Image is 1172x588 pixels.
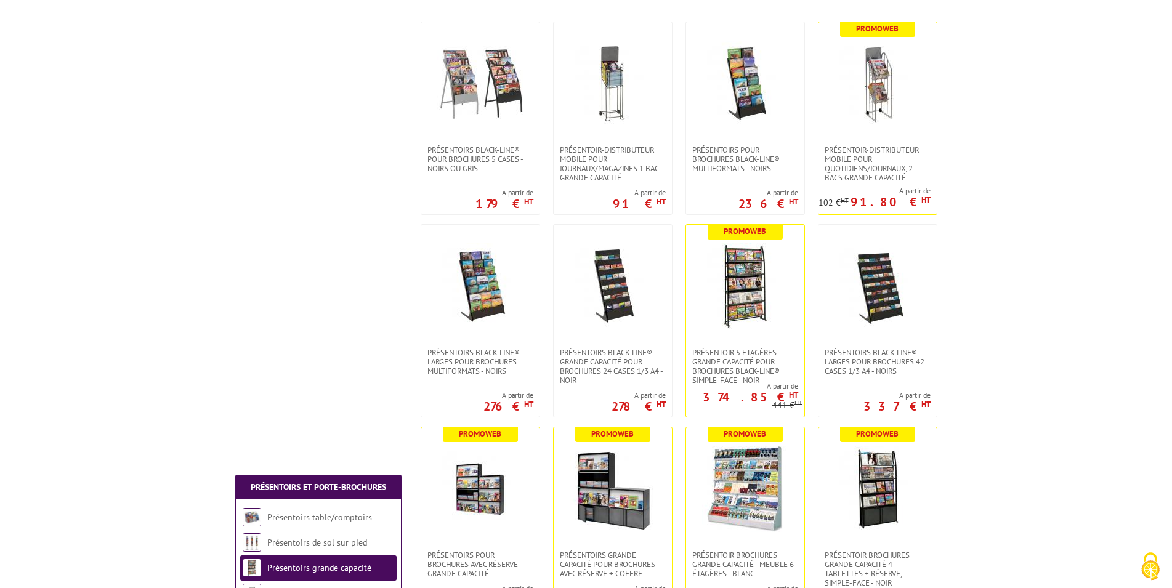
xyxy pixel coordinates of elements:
[657,399,666,409] sup: HT
[825,145,931,182] span: Présentoir-distributeur mobile pour quotidiens/journaux, 2 bacs grande capacité
[267,562,371,573] a: Présentoirs grande capacité
[835,446,921,532] img: Présentoir brochures Grande capacité 4 tablettes + réserve, simple-face - Noir
[789,196,798,207] sup: HT
[921,399,931,409] sup: HT
[921,195,931,205] sup: HT
[724,429,766,439] b: Promoweb
[841,196,849,204] sup: HT
[421,348,540,376] a: Présentoirs Black-Line® larges pour brochures multiformats - Noirs
[483,390,533,400] span: A partir de
[613,200,666,207] p: 91 €
[427,348,533,376] span: Présentoirs Black-Line® larges pour brochures multiformats - Noirs
[702,41,788,127] img: Présentoirs pour Brochures Black-Line® multiformats - Noirs
[686,145,804,173] a: Présentoirs pour Brochures Black-Line® multiformats - Noirs
[427,550,533,578] span: Présentoirs pour Brochures avec réserve Grande capacité
[1129,546,1172,588] button: Cookies (fenêtre modale)
[560,550,666,578] span: Présentoirs grande capacité pour brochures avec réserve + coffre
[818,186,931,196] span: A partir de
[570,446,656,532] img: Présentoirs grande capacité pour brochures avec réserve + coffre
[863,390,931,400] span: A partir de
[524,196,533,207] sup: HT
[560,348,666,385] span: Présentoirs Black-Line® grande capacité pour brochures 24 cases 1/3 A4 - noir
[738,200,798,207] p: 236 €
[427,145,533,173] span: Présentoirs Black-Line® pour brochures 5 Cases - Noirs ou Gris
[421,145,540,173] a: Présentoirs Black-Line® pour brochures 5 Cases - Noirs ou Gris
[554,550,672,578] a: Présentoirs grande capacité pour brochures avec réserve + coffre
[554,145,672,182] a: Présentoir-Distributeur mobile pour journaux/magazines 1 bac grande capacité
[692,550,798,578] span: Présentoir Brochures grande capacité - Meuble 6 étagères - Blanc
[702,243,788,329] img: Présentoir 5 Etagères grande capacité pour brochures Black-Line® simple-face - Noir
[243,508,261,526] img: Présentoirs table/comptoirs
[703,393,798,401] p: 374.85 €
[459,429,501,439] b: Promoweb
[825,348,931,376] span: Présentoirs Black-Line® larges pour brochures 42 cases 1/3 A4 - Noirs
[267,512,372,523] a: Présentoirs table/comptoirs
[421,550,540,578] a: Présentoirs pour Brochures avec réserve Grande capacité
[818,550,937,587] a: Présentoir brochures Grande capacité 4 tablettes + réserve, simple-face - Noir
[267,537,367,548] a: Présentoirs de sol sur pied
[818,145,937,182] a: Présentoir-distributeur mobile pour quotidiens/journaux, 2 bacs grande capacité
[686,381,798,391] span: A partir de
[437,243,523,329] img: Présentoirs Black-Line® larges pour brochures multiformats - Noirs
[818,348,937,376] a: Présentoirs Black-Line® larges pour brochures 42 cases 1/3 A4 - Noirs
[686,550,804,578] a: Présentoir Brochures grande capacité - Meuble 6 étagères - Blanc
[570,243,656,329] img: Présentoirs Black-Line® grande capacité pour brochures 24 cases 1/3 A4 - noir
[724,226,766,236] b: Promoweb
[524,399,533,409] sup: HT
[825,550,931,587] span: Présentoir brochures Grande capacité 4 tablettes + réserve, simple-face - Noir
[856,429,899,439] b: Promoweb
[1135,551,1166,582] img: Cookies (fenêtre modale)
[692,145,798,173] span: Présentoirs pour Brochures Black-Line® multiformats - Noirs
[657,196,666,207] sup: HT
[835,243,921,329] img: Présentoirs Black-Line® larges pour brochures 42 cases 1/3 A4 - Noirs
[738,188,798,198] span: A partir de
[692,348,798,385] span: Présentoir 5 Etagères grande capacité pour brochures Black-Line® simple-face - Noir
[612,403,666,410] p: 278 €
[591,429,634,439] b: Promoweb
[794,398,802,407] sup: HT
[702,446,788,532] img: Présentoir Brochures grande capacité - Meuble 6 étagères - Blanc
[437,446,523,532] img: Présentoirs pour Brochures avec réserve Grande capacité
[475,200,533,207] p: 179 €
[835,41,921,127] img: Présentoir-distributeur mobile pour quotidiens/journaux, 2 bacs grande capacité
[789,390,798,400] sup: HT
[243,533,261,552] img: Présentoirs de sol sur pied
[483,403,533,410] p: 276 €
[475,188,533,198] span: A partir de
[856,23,899,34] b: Promoweb
[818,198,849,207] p: 102 €
[863,403,931,410] p: 337 €
[560,145,666,182] span: Présentoir-Distributeur mobile pour journaux/magazines 1 bac grande capacité
[772,401,802,410] p: 441 €
[613,188,666,198] span: A partir de
[851,198,931,206] p: 91.80 €
[554,348,672,385] a: Présentoirs Black-Line® grande capacité pour brochures 24 cases 1/3 A4 - noir
[686,348,804,385] a: Présentoir 5 Etagères grande capacité pour brochures Black-Line® simple-face - Noir
[243,558,261,577] img: Présentoirs grande capacité
[251,481,386,493] a: Présentoirs et Porte-brochures
[437,41,523,127] img: Présentoirs Black-Line® pour brochures 5 Cases - Noirs ou Gris
[570,41,656,127] img: Présentoir-Distributeur mobile pour journaux/magazines 1 bac grande capacité
[612,390,666,400] span: A partir de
